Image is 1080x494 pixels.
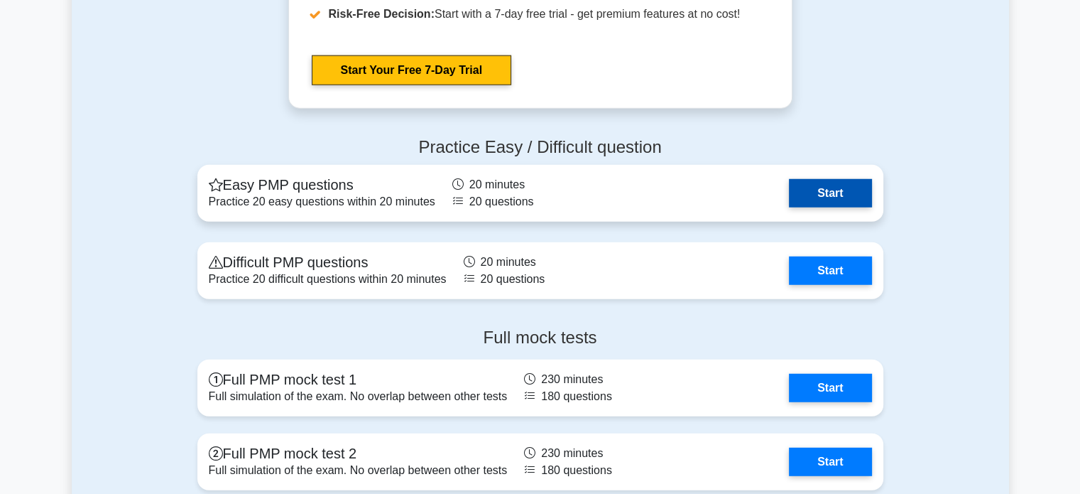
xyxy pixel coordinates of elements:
[789,257,871,285] a: Start
[312,55,511,85] a: Start Your Free 7-Day Trial
[197,137,883,158] h4: Practice Easy / Difficult question
[789,179,871,208] a: Start
[789,448,871,476] a: Start
[789,374,871,402] a: Start
[197,328,883,348] h4: Full mock tests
